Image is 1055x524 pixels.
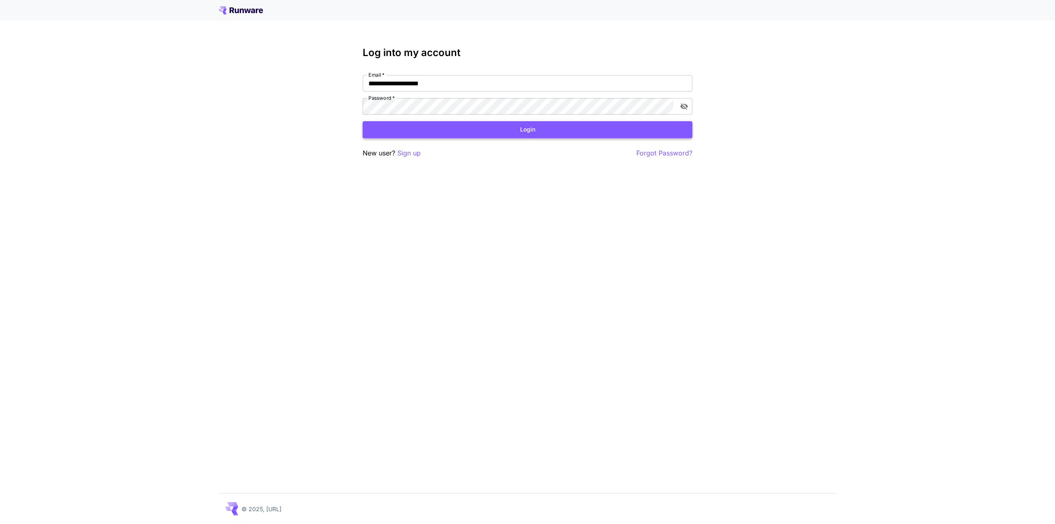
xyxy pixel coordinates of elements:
[397,148,421,158] button: Sign up
[363,47,692,59] h3: Log into my account
[636,148,692,158] button: Forgot Password?
[363,148,421,158] p: New user?
[677,99,692,114] button: toggle password visibility
[368,94,395,101] label: Password
[241,505,281,513] p: © 2025, [URL]
[368,71,384,78] label: Email
[363,121,692,138] button: Login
